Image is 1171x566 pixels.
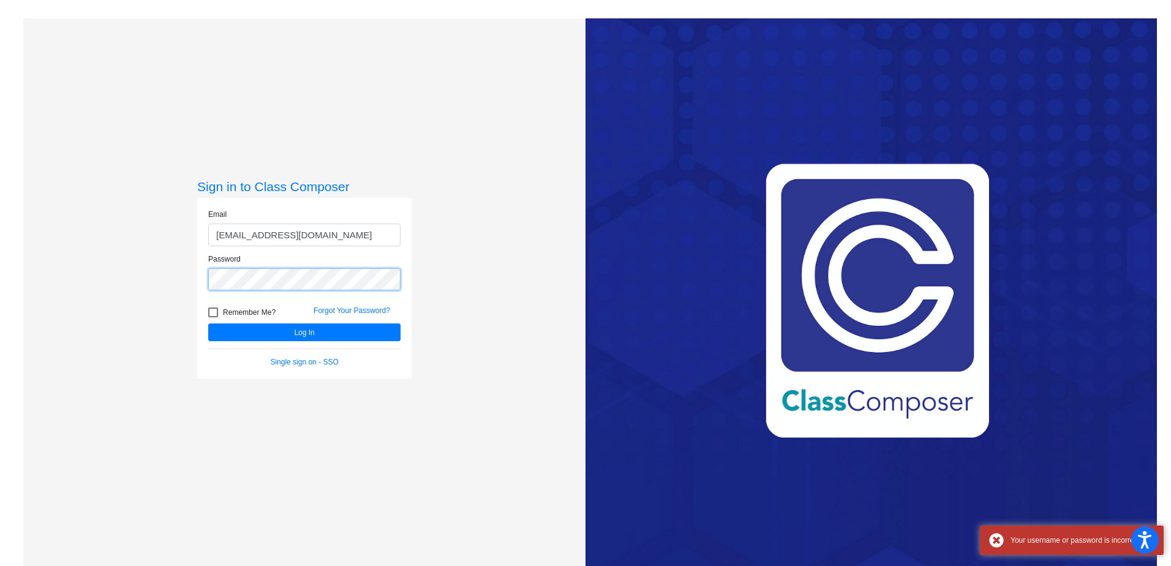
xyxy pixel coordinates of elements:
a: Single sign on - SSO [270,358,338,366]
a: Forgot Your Password? [314,306,390,315]
label: Email [208,209,227,220]
span: Remember Me? [223,305,276,320]
h3: Sign in to Class Composer [197,179,412,194]
button: Log In [208,323,401,341]
div: Your username or password is incorrect [1011,535,1154,546]
label: Password [208,254,241,265]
